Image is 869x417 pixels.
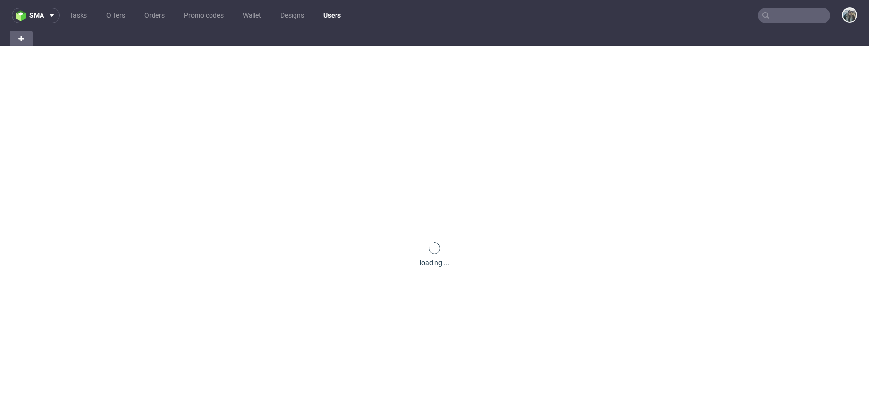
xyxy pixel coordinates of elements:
div: loading ... [420,258,449,268]
span: sma [29,12,44,19]
a: Wallet [237,8,267,23]
a: Orders [139,8,170,23]
img: logo [16,10,29,21]
img: Zeniuk Magdalena [843,8,856,22]
button: sma [12,8,60,23]
a: Offers [100,8,131,23]
a: Designs [275,8,310,23]
a: Tasks [64,8,93,23]
a: Users [318,8,347,23]
a: Promo codes [178,8,229,23]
